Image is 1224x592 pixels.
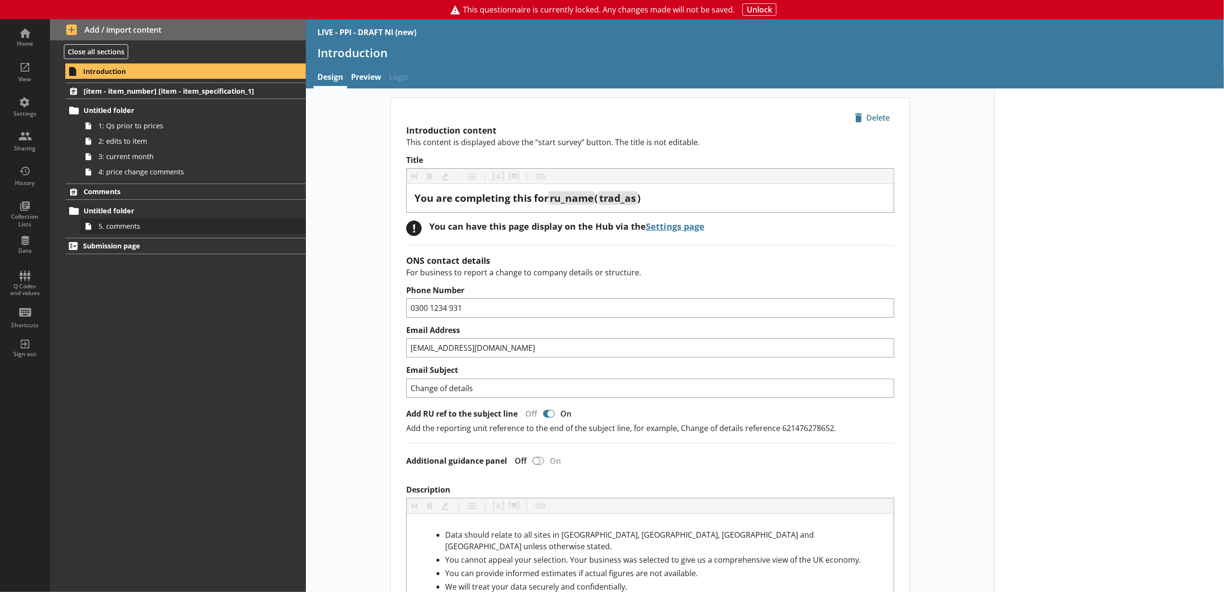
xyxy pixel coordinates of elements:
[64,44,128,59] button: Close all sections
[414,191,548,205] span: You are completing this for
[646,221,704,232] a: Settings page
[414,192,886,205] div: Title
[314,68,347,88] a: Design
[406,423,894,433] p: Add the reporting unit reference to the end of the subject line, for example, Change of details r...
[66,83,306,99] a: [item - item_number] [item - item_specification_1]
[406,485,894,495] label: Description
[66,184,306,200] a: Comments
[66,203,306,219] a: Untitled folder
[65,63,306,79] a: Introduction
[98,167,262,176] span: 4: price change comments
[8,179,42,187] div: History
[8,247,42,255] div: Data
[406,409,518,419] label: Add RU ref to the subject line
[66,25,290,35] span: Add / import content
[50,83,306,179] li: [item - item_number] [item - item_specification_1]Untitled folder1: Qs prior to prices2: edits to...
[518,408,541,419] div: Off
[8,321,42,329] div: Shortcuts
[8,213,42,228] div: Collection Lists
[445,530,816,552] span: Data should relate to all sites in [GEOGRAPHIC_DATA], [GEOGRAPHIC_DATA], [GEOGRAPHIC_DATA] and [G...
[463,5,735,15] span: This questionnaire is currently locked. Any changes made will not be saved.
[8,40,42,48] div: Home
[599,191,636,205] span: trad_as
[70,203,306,234] li: Untitled folder5. comments
[81,219,306,234] a: 5. comments
[546,456,569,466] div: On
[406,255,894,266] h2: ONS contact details
[406,155,894,165] label: Title
[406,325,894,335] label: Email Address
[742,3,776,16] button: Unlock
[8,350,42,358] div: Sign out
[347,68,385,88] a: Preview
[8,283,42,297] div: Q Codes and values
[550,191,594,205] span: ru_name
[637,191,641,205] span: )
[83,67,258,76] span: Introduction
[98,136,262,146] span: 2: edits to item
[429,221,704,232] div: You can have this page display on the Hub via the
[595,191,598,205] span: (
[557,408,579,419] div: On
[81,134,306,149] a: 2: edits to item
[385,68,412,88] span: Logic
[317,45,1212,60] h1: Introduction
[406,267,894,278] p: For business to report a change to company details or structure.
[81,164,306,180] a: 4: price change comments
[445,581,627,592] span: We will treat your data securely and confidentially.
[98,222,262,231] span: 5. comments
[406,221,422,236] div: !
[445,555,861,565] span: You cannot appeal your selection. Your business was selected to give us a comprehensive view of t...
[850,110,894,126] button: Delete
[406,285,894,296] label: Phone Number
[70,103,306,180] li: Untitled folder1: Qs prior to prices2: edits to item3: current month4: price change comments
[50,19,306,40] button: Add / import content
[50,184,306,234] li: CommentsUntitled folder5. comments
[84,106,258,115] span: Untitled folder
[84,187,258,196] span: Comments
[98,121,262,130] span: 1: Qs prior to prices
[445,568,698,579] span: You can provide informed estimates if actual figures are not available.
[84,86,258,96] span: [item - item_number] [item - item_specification_1]
[406,124,894,136] h2: Introduction content
[317,27,416,37] div: LIVE - PPI - DRAFT NI (new)
[66,103,306,118] a: Untitled folder
[406,365,894,375] label: Email Subject
[98,152,262,161] span: 3: current month
[84,206,258,215] span: Untitled folder
[8,75,42,83] div: View
[81,118,306,134] a: 1: Qs prior to prices
[406,456,507,466] label: Additional guidance panel
[83,241,258,250] span: Submission page
[507,456,531,466] div: Off
[8,145,42,152] div: Sharing
[8,110,42,118] div: Settings
[81,149,306,164] a: 3: current month
[851,110,894,125] span: Delete
[406,137,894,148] p: This content is displayed above the “start survey” button. The title is not editable.
[65,238,306,254] a: Submission page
